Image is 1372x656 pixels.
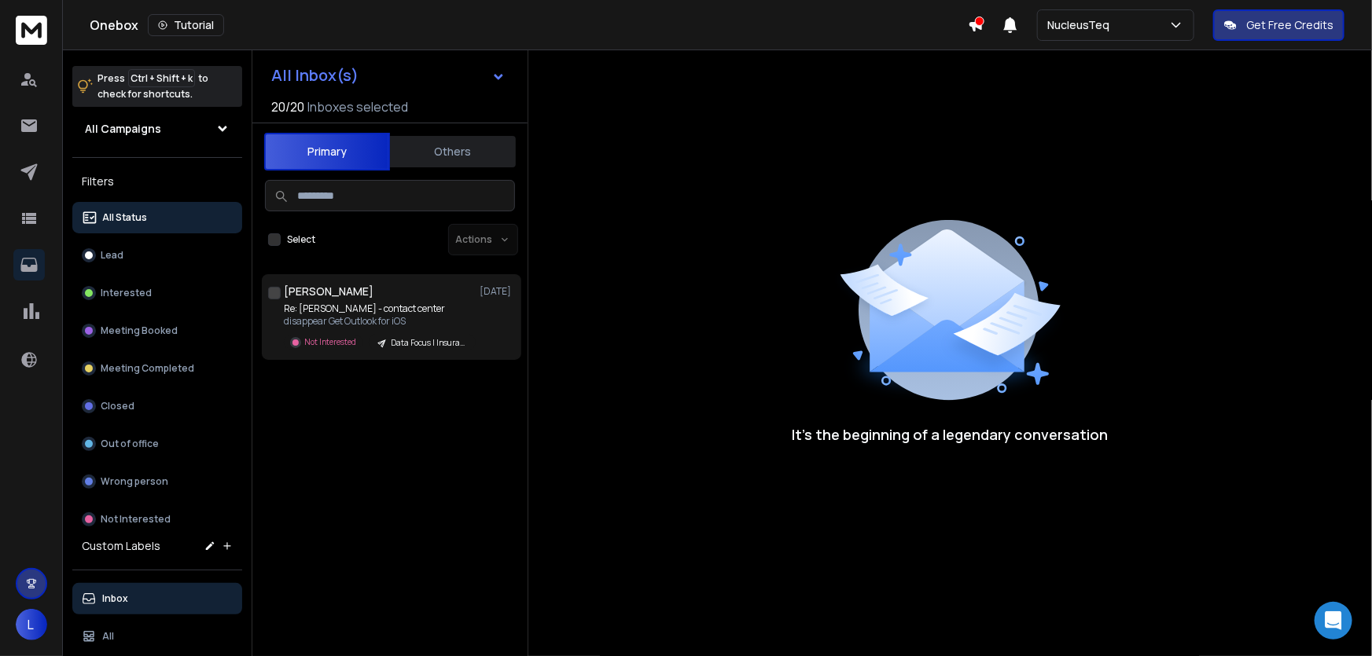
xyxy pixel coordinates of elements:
[72,113,242,145] button: All Campaigns
[284,302,473,315] p: Re: [PERSON_NAME] - contact center
[271,68,359,83] h1: All Inbox(s)
[1315,602,1352,640] div: Open Intercom Messenger
[16,609,47,640] button: L
[307,97,408,116] h3: Inboxes selected
[259,60,518,91] button: All Inbox(s)
[72,428,242,460] button: Out of office
[72,390,242,422] button: Closed
[72,315,242,346] button: Meeting Booked
[390,134,516,169] button: Others
[72,621,242,652] button: All
[102,630,114,643] p: All
[271,97,304,116] span: 20 / 20
[72,504,242,535] button: Not Interested
[72,170,242,192] h3: Filters
[102,592,128,605] p: Inbox
[304,336,356,348] p: Not Interested
[82,538,160,554] h3: Custom Labels
[391,337,466,349] p: Data Focus | Insurance | 500-10000 | 500-1B
[128,69,195,87] span: Ctrl + Shift + k
[1246,17,1333,33] p: Get Free Credits
[101,513,171,526] p: Not Interested
[1047,17,1116,33] p: NucleusTeq
[101,400,134,412] p: Closed
[284,315,473,328] p: disappear Get Outlook for iOS
[793,423,1109,445] p: It’s the beginning of a legendary conversation
[480,285,515,298] p: [DATE]
[148,14,224,36] button: Tutorial
[101,475,168,488] p: Wrong person
[1213,9,1344,41] button: Get Free Credits
[72,240,242,271] button: Lead
[97,71,208,102] p: Press to check for shortcuts.
[101,324,178,337] p: Meeting Booked
[264,133,390,170] button: Primary
[85,121,161,137] h1: All Campaigns
[287,233,315,246] label: Select
[101,287,152,299] p: Interested
[101,249,123,262] p: Lead
[72,466,242,497] button: Wrong person
[284,284,373,299] h1: [PERSON_NAME]
[90,14,968,36] div: Onebox
[102,211,147,224] p: All Status
[101,438,159,450] p: Out of office
[72,277,242,309] button: Interested
[101,362,194,375] p: Meeting Completed
[72,202,242,233] button: All Status
[72,583,242,614] button: Inbox
[72,353,242,384] button: Meeting Completed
